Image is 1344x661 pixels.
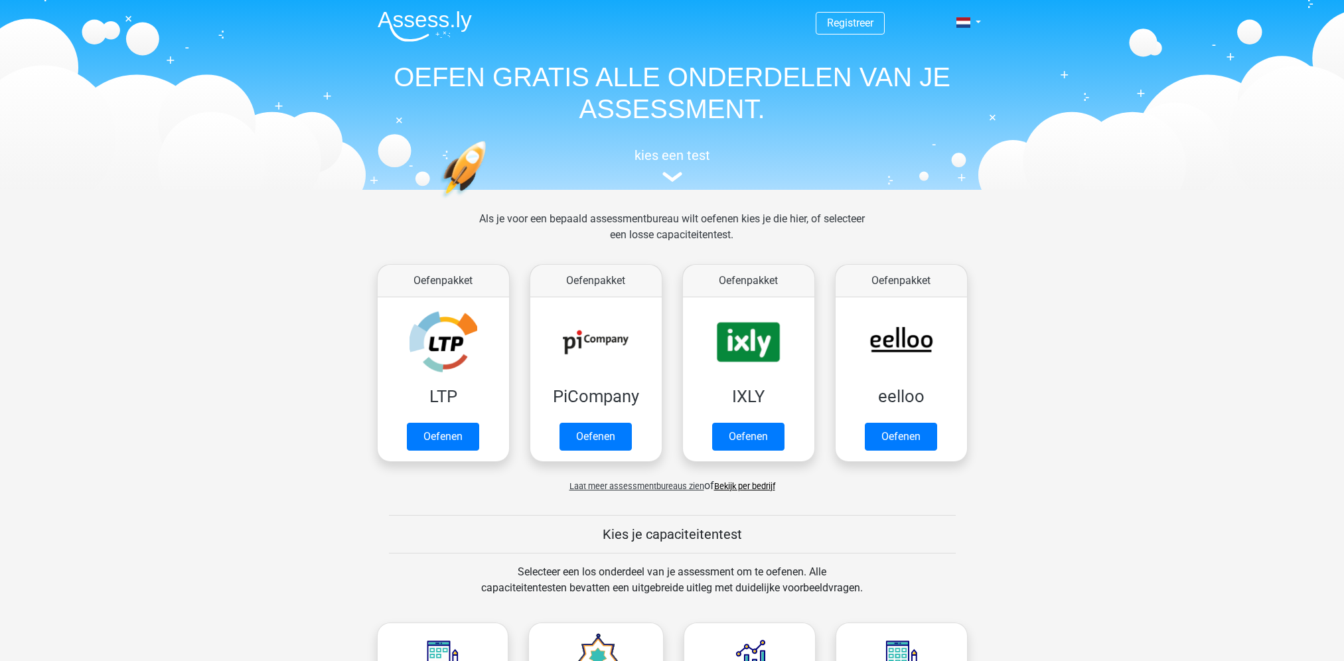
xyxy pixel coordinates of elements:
h1: OEFEN GRATIS ALLE ONDERDELEN VAN JE ASSESSMENT. [367,61,978,125]
div: Selecteer een los onderdeel van je assessment om te oefenen. Alle capaciteitentesten bevatten een... [469,564,875,612]
a: Oefenen [712,423,784,451]
a: Oefenen [407,423,479,451]
img: oefenen [440,141,538,261]
h5: Kies je capaciteitentest [389,526,956,542]
a: Bekijk per bedrijf [714,481,775,491]
a: Oefenen [865,423,937,451]
span: Laat meer assessmentbureaus zien [569,481,704,491]
img: assessment [662,172,682,182]
div: of [367,467,978,494]
img: Assessly [378,11,472,42]
a: Oefenen [560,423,632,451]
div: Als je voor een bepaald assessmentbureau wilt oefenen kies je die hier, of selecteer een losse ca... [469,211,875,259]
a: kies een test [367,147,978,183]
h5: kies een test [367,147,978,163]
a: Registreer [827,17,873,29]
